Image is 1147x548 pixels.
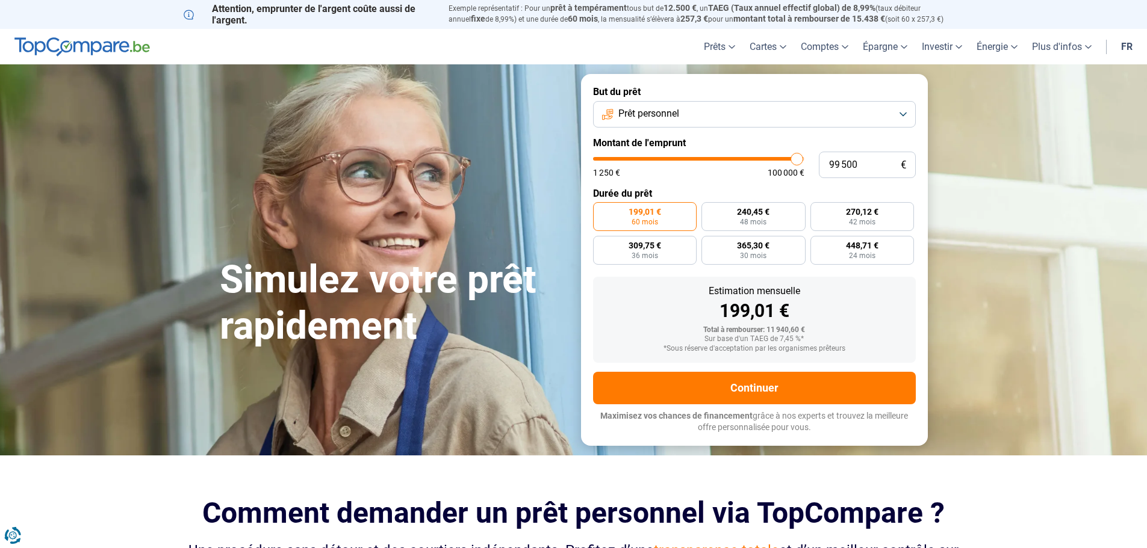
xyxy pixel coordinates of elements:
[1114,29,1140,64] a: fr
[969,29,1025,64] a: Énergie
[697,29,742,64] a: Prêts
[632,252,658,259] span: 36 mois
[471,14,485,23] span: fixe
[600,411,753,420] span: Maximisez vos chances de financement
[742,29,794,64] a: Cartes
[632,218,658,226] span: 60 mois
[14,37,150,57] img: TopCompare
[856,29,915,64] a: Épargne
[846,208,878,216] span: 270,12 €
[550,3,627,13] span: prêt à tempérament
[846,241,878,250] span: 448,71 €
[740,252,766,259] span: 30 mois
[901,160,906,170] span: €
[1025,29,1099,64] a: Plus d'infos
[768,168,804,177] span: 100 000 €
[849,252,875,259] span: 24 mois
[603,286,906,296] div: Estimation mensuelle
[220,257,567,349] h1: Simulez votre prêt rapidement
[184,496,964,529] h2: Comment demander un prêt personnel via TopCompare ?
[603,326,906,334] div: Total à rembourser: 11 940,60 €
[593,168,620,177] span: 1 250 €
[915,29,969,64] a: Investir
[603,302,906,320] div: 199,01 €
[708,3,875,13] span: TAEG (Taux annuel effectif global) de 8,99%
[603,335,906,343] div: Sur base d'un TAEG de 7,45 %*
[593,86,916,97] label: But du prêt
[733,14,885,23] span: montant total à rembourser de 15.438 €
[593,101,916,128] button: Prêt personnel
[629,208,661,216] span: 199,01 €
[449,3,964,25] p: Exemple représentatif : Pour un tous but de , un (taux débiteur annuel de 8,99%) et une durée de ...
[664,3,697,13] span: 12.500 €
[593,137,916,149] label: Montant de l'emprunt
[740,218,766,226] span: 48 mois
[593,410,916,434] p: grâce à nos experts et trouvez la meilleure offre personnalisée pour vous.
[618,107,679,120] span: Prêt personnel
[737,208,769,216] span: 240,45 €
[680,14,708,23] span: 257,3 €
[593,188,916,199] label: Durée du prêt
[603,345,906,353] div: *Sous réserve d'acceptation par les organismes prêteurs
[184,3,434,26] p: Attention, emprunter de l'argent coûte aussi de l'argent.
[794,29,856,64] a: Comptes
[737,241,769,250] span: 365,30 €
[593,372,916,404] button: Continuer
[568,14,598,23] span: 60 mois
[849,218,875,226] span: 42 mois
[629,241,661,250] span: 309,75 €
